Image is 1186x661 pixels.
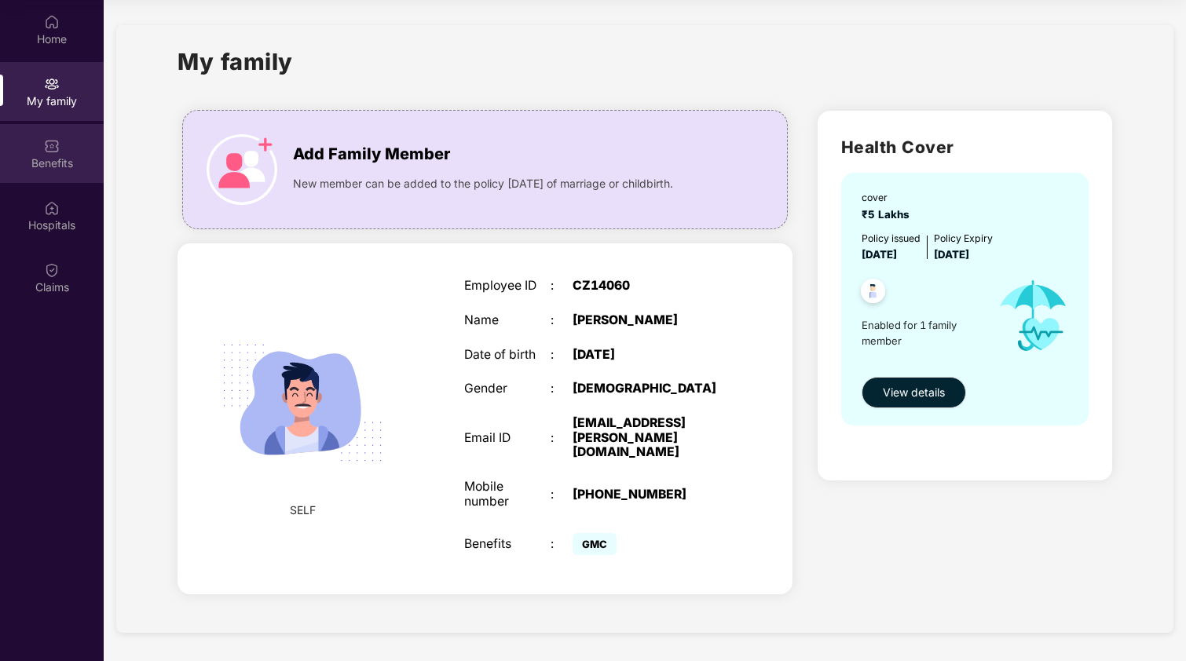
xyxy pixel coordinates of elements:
div: Name [464,313,551,328]
h1: My family [178,44,293,79]
div: CZ14060 [573,279,724,294]
div: [EMAIL_ADDRESS][PERSON_NAME][DOMAIN_NAME] [573,416,724,460]
span: Add Family Member [293,142,450,166]
span: [DATE] [862,248,897,261]
img: icon [207,134,277,205]
img: svg+xml;base64,PHN2ZyB4bWxucz0iaHR0cDovL3d3dy53My5vcmcvMjAwMC9zdmciIHdpZHRoPSI0OC45NDMiIGhlaWdodD... [854,274,892,312]
div: : [551,279,573,294]
div: : [551,537,573,552]
div: cover [862,190,916,205]
div: : [551,348,573,363]
span: View details [883,384,945,401]
span: ₹5 Lakhs [862,208,916,221]
img: svg+xml;base64,PHN2ZyB4bWxucz0iaHR0cDovL3d3dy53My5vcmcvMjAwMC9zdmciIHdpZHRoPSIyMjQiIGhlaWdodD0iMT... [203,304,401,502]
img: svg+xml;base64,PHN2ZyBpZD0iQ2xhaW0iIHhtbG5zPSJodHRwOi8vd3d3LnczLm9yZy8yMDAwL3N2ZyIgd2lkdGg9IjIwIi... [44,262,60,278]
div: : [551,488,573,502]
span: Enabled for 1 family member [862,317,984,349]
img: svg+xml;base64,PHN2ZyBpZD0iSG9zcGl0YWxzIiB4bWxucz0iaHR0cDovL3d3dy53My5vcmcvMjAwMC9zdmciIHdpZHRoPS... [44,200,60,216]
img: svg+xml;base64,PHN2ZyBpZD0iSG9tZSIgeG1sbnM9Imh0dHA6Ly93d3cudzMub3JnLzIwMDAvc3ZnIiB3aWR0aD0iMjAiIG... [44,14,60,30]
h2: Health Cover [841,134,1089,160]
div: [PERSON_NAME] [573,313,724,328]
div: : [551,382,573,396]
span: New member can be added to the policy [DATE] of marriage or childbirth. [293,175,673,192]
div: Date of birth [464,348,551,363]
span: SELF [290,502,316,519]
img: svg+xml;base64,PHN2ZyB3aWR0aD0iMjAiIGhlaWdodD0iMjAiIHZpZXdCb3g9IjAgMCAyMCAyMCIgZmlsbD0ibm9uZSIgeG... [44,76,60,92]
div: Policy issued [862,231,921,246]
div: Policy Expiry [934,231,993,246]
div: Email ID [464,431,551,446]
div: Gender [464,382,551,396]
button: View details [862,377,966,408]
img: svg+xml;base64,PHN2ZyBpZD0iQmVuZWZpdHMiIHhtbG5zPSJodHRwOi8vd3d3LnczLm9yZy8yMDAwL3N2ZyIgd2lkdGg9Ij... [44,138,60,154]
div: Employee ID [464,279,551,294]
div: [PHONE_NUMBER] [573,488,724,502]
div: : [551,431,573,446]
div: Benefits [464,537,551,552]
div: [DEMOGRAPHIC_DATA] [573,382,724,396]
div: Mobile number [464,480,551,509]
span: GMC [573,533,617,555]
img: icon [984,263,1082,369]
span: [DATE] [934,248,969,261]
div: : [551,313,573,328]
div: [DATE] [573,348,724,363]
